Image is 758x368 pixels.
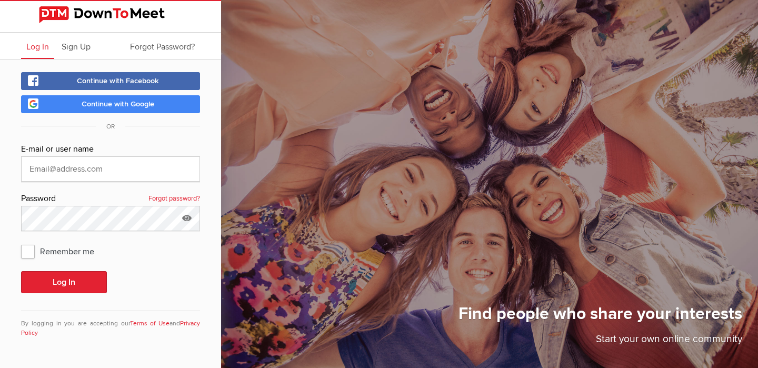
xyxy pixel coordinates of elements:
a: Terms of Use [130,320,170,327]
button: Log In [21,271,107,293]
a: Forgot password? [148,192,200,206]
img: DownToMeet [39,6,182,23]
span: Continue with Facebook [77,76,159,85]
a: Forgot Password? [125,33,200,59]
a: Continue with Google [21,95,200,113]
a: Sign Up [56,33,96,59]
div: By logging in you are accepting our and [21,310,200,338]
span: Sign Up [62,42,91,52]
span: OR [96,123,125,131]
a: Continue with Facebook [21,72,200,90]
h1: Find people who share your interests [458,303,742,332]
a: Log In [21,33,54,59]
div: Password [21,192,200,206]
span: Remember me [21,242,105,261]
p: Start your own online community [458,332,742,352]
span: Continue with Google [82,100,154,108]
span: Log In [26,42,49,52]
div: E-mail or user name [21,143,200,156]
span: Forgot Password? [130,42,195,52]
input: Email@address.com [21,156,200,182]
